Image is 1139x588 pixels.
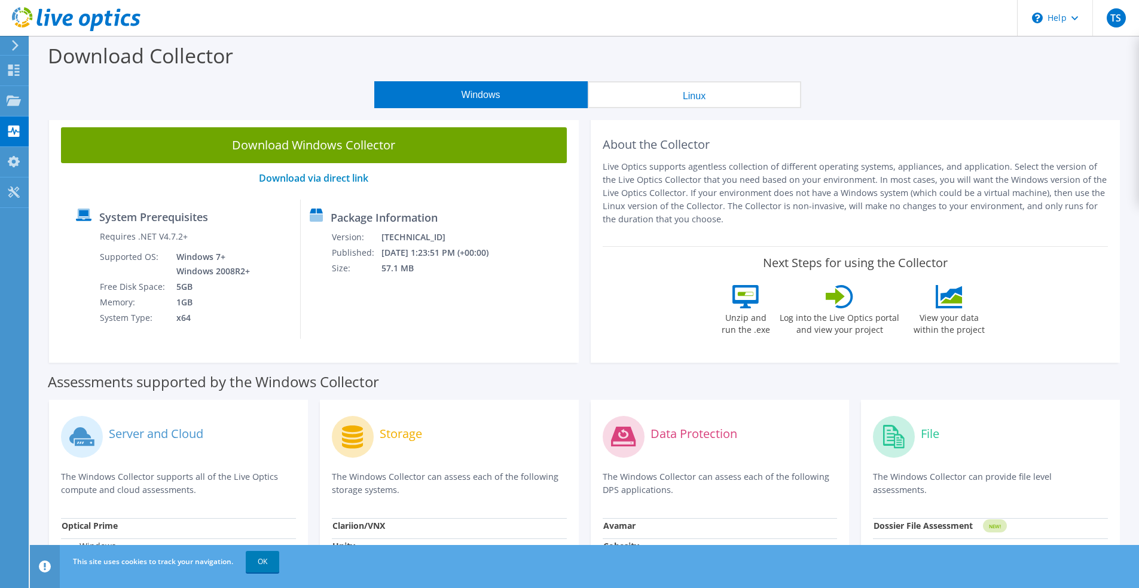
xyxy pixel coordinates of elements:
[603,137,1109,152] h2: About the Collector
[167,295,252,310] td: 1GB
[167,279,252,295] td: 5GB
[921,428,939,440] label: File
[763,256,948,270] label: Next Steps for using the Collector
[381,245,505,261] td: [DATE] 1:23:51 PM (+00:00)
[874,520,973,531] strong: Dossier File Assessment
[906,308,992,336] label: View your data within the project
[99,211,208,223] label: System Prerequisites
[73,556,233,566] span: This site uses cookies to track your navigation.
[331,245,381,261] td: Published:
[331,261,381,276] td: Size:
[381,229,505,245] td: [TECHNICAL_ID]
[1032,13,1043,23] svg: \n
[99,279,167,295] td: Free Disk Space:
[873,470,1108,497] p: The Windows Collector can provide file level assessments.
[651,428,737,440] label: Data Protection
[603,160,1109,226] p: Live Optics supports agentless collection of different operating systems, appliances, and applica...
[61,127,567,163] a: Download Windows Collector
[246,551,279,572] a: OK
[48,42,233,69] label: Download Collector
[331,212,438,223] label: Package Information
[381,261,505,276] td: 57.1 MB
[99,310,167,326] td: System Type:
[332,540,355,552] strong: Unity
[779,308,900,336] label: Log into the Live Optics portal and view your project
[259,171,368,185] a: Download via direct link
[374,81,588,108] button: Windows
[109,428,203,440] label: Server and Cloud
[100,231,188,243] label: Requires .NET V4.7.2+
[989,523,1001,529] tspan: NEW!
[332,470,567,497] p: The Windows Collector can assess each of the following storage systems.
[603,520,636,531] strong: Avamar
[588,81,801,108] button: Linux
[48,376,379,388] label: Assessments supported by the Windows Collector
[603,470,838,497] p: The Windows Collector can assess each of the following DPS applications.
[603,540,639,552] strong: Cohesity
[1107,8,1126,27] span: TS
[62,540,116,552] label: Windows
[62,520,118,531] strong: Optical Prime
[332,520,385,531] strong: Clariion/VNX
[380,428,422,440] label: Storage
[331,229,381,245] td: Version:
[167,249,252,279] td: Windows 7+ Windows 2008R2+
[99,295,167,310] td: Memory:
[167,310,252,326] td: x64
[61,470,296,497] p: The Windows Collector supports all of the Live Optics compute and cloud assessments.
[718,308,773,336] label: Unzip and run the .exe
[99,249,167,279] td: Supported OS:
